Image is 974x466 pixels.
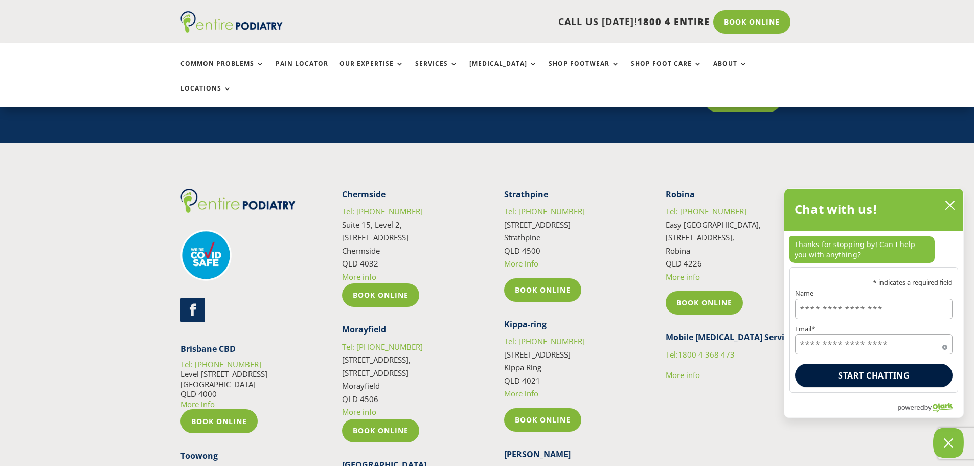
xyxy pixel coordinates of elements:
div: olark chatbox [784,188,964,418]
a: Our Expertise [339,60,404,82]
a: Services [415,60,458,82]
span: Required field [942,343,947,348]
label: Name [795,290,953,297]
a: Book Online [342,283,419,307]
span: 1800 4 368 473 [678,349,735,360]
strong: Robina [666,189,695,200]
a: Book Online [504,408,581,432]
a: Pain Locator [276,60,328,82]
a: Tel: [PHONE_NUMBER] [504,206,585,216]
a: More info [666,370,700,380]
p: Easy [GEOGRAPHIC_DATA], [STREET_ADDRESS], Robina QLD 4226 [666,205,794,291]
a: Book Online [713,10,790,34]
a: [MEDICAL_DATA] [469,60,537,82]
a: More info [504,388,538,398]
strong: Chermside [342,189,386,200]
div: chat [784,231,963,267]
a: Shop Foot Care [631,60,702,82]
strong: Morayfield [342,324,386,335]
strong: Strathpine [504,189,548,200]
p: Thanks for stopping by! Can I help you with anything? [789,236,935,263]
button: close chatbox [942,197,958,213]
strong: Mobile [MEDICAL_DATA] Service [666,331,793,343]
a: Entire Podiatry [180,25,283,35]
a: Tel: [PHONE_NUMBER] [342,342,423,352]
p: * indicates a required field [795,279,953,286]
img: covid-safe-logo [180,230,232,281]
p: [STREET_ADDRESS] Kippa Ring QLD 4021 [504,335,632,408]
label: Email* [795,326,953,332]
p: [STREET_ADDRESS], [STREET_ADDRESS] Morayfield QLD 4506 [342,341,470,419]
strong: Kippa-ring [504,319,547,330]
span: 1800 4 ENTIRE [637,15,710,28]
a: More info [504,258,538,269]
strong: [PERSON_NAME] [504,449,571,460]
a: Tel:1800 4 368 473 [666,349,735,360]
a: Book Online [180,409,258,433]
a: About [713,60,748,82]
a: Book Online [666,291,743,315]
button: Close Chatbox [933,428,964,458]
a: More info [342,272,376,282]
a: Tel: [PHONE_NUMBER] [342,206,423,216]
h2: Chat with us! [795,199,878,219]
a: Tel: [PHONE_NUMBER] [666,206,746,216]
a: More info [666,272,700,282]
a: Book Online [504,278,581,302]
a: Common Problems [180,60,264,82]
input: Email [795,334,953,354]
input: Name [795,299,953,319]
a: Locations [180,85,232,107]
a: Book Online [342,419,419,442]
span: by [924,401,932,414]
p: Suite 15, Level 2, [STREET_ADDRESS] Chermside QLD 4032 [342,205,470,283]
a: Follow on Facebook [180,298,205,322]
a: More info [180,399,215,409]
button: Start chatting [795,364,953,387]
strong: Toowong [180,450,218,461]
img: logo (1) [180,189,296,213]
p: [STREET_ADDRESS] Strathpine QLD 4500 [504,205,632,278]
a: Tel: [PHONE_NUMBER] [180,359,261,369]
strong: Brisbane CBD [180,343,236,354]
p: Level [STREET_ADDRESS] [GEOGRAPHIC_DATA] QLD 4000 [180,360,309,410]
p: CALL US [DATE]! [322,15,710,29]
a: Shop Footwear [549,60,620,82]
a: More info [342,407,376,417]
span: powered [897,401,924,414]
a: Powered by Olark [897,398,963,417]
img: logo (1) [180,11,283,33]
a: Tel: [PHONE_NUMBER] [504,336,585,346]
